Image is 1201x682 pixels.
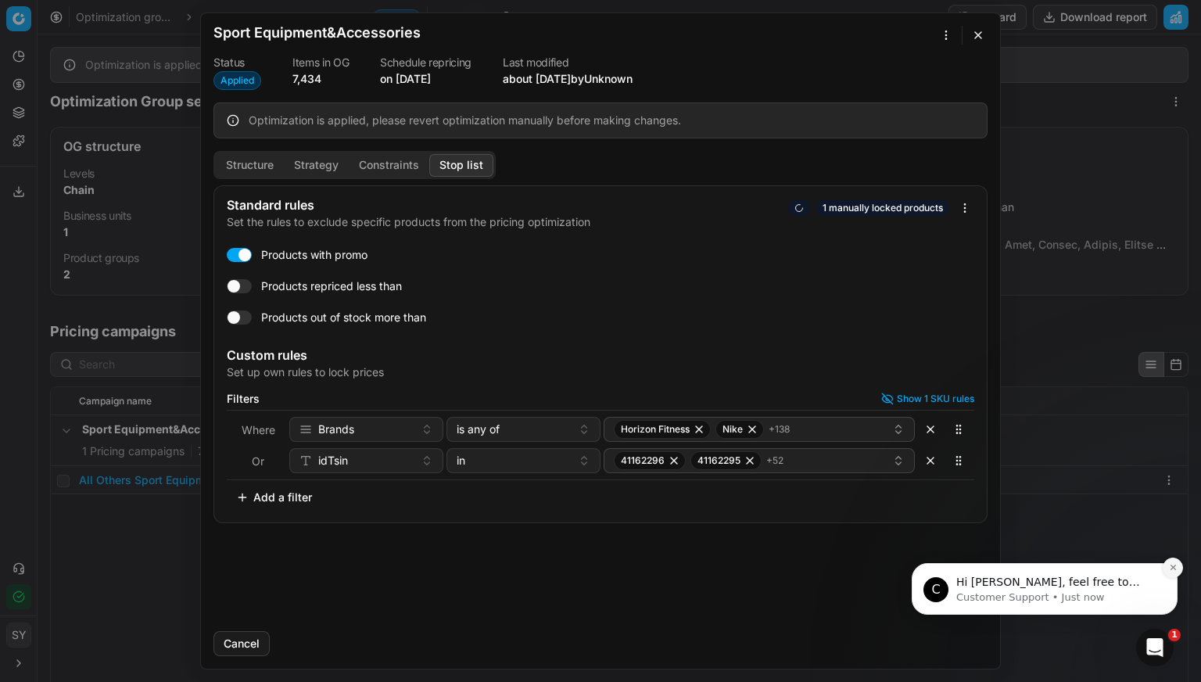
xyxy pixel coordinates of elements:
[227,349,974,361] div: Custom rules
[213,631,270,656] button: Cancel
[274,93,295,113] button: Dismiss notification
[35,113,60,138] div: Profile image for Customer Support
[766,454,783,467] span: + 52
[503,71,633,87] p: about [DATE] by Unknown
[888,465,1201,640] iframe: Intercom notifications message
[68,110,270,126] p: Hi [PERSON_NAME], feel free to reach out to Customer Support Team if you need any assistance.
[457,453,465,468] span: in
[261,278,402,294] label: Products repriced less than
[380,57,471,68] dt: Schedule repricing
[604,417,915,442] button: Horizon FitnessNike+138
[252,454,264,468] span: Or
[292,72,321,85] span: 7,434
[213,71,261,90] span: Applied
[816,200,949,216] span: 1 manually locked products
[318,453,348,468] span: idTsin
[227,393,260,404] label: Filters
[503,57,633,68] dt: Last modified
[261,310,426,325] label: Products out of stock more than
[621,423,690,436] span: Horizon Fitness
[249,113,974,128] div: Optimization is applied, please revert optimization manually before making changes.
[318,422,354,437] span: Brands
[242,423,275,436] span: Where
[23,99,289,150] div: message notification from Customer Support, Just now. Hi Sue-Fung, feel free to reach out to Cust...
[429,154,493,177] button: Stop list
[769,423,790,436] span: + 138
[227,214,785,230] div: Set the rules to exclude specific products from the pricing optimization
[881,393,974,405] button: Show 1 SKU rules
[227,485,321,510] button: Add a filter
[216,154,284,177] button: Structure
[213,26,421,40] h2: Sport Equipment&Accessories
[292,57,349,68] dt: Items in OG
[722,423,743,436] span: Nike
[227,364,974,380] div: Set up own rules to lock prices
[380,72,431,85] span: on [DATE]
[284,154,349,177] button: Strategy
[213,57,261,68] dt: Status
[227,199,785,211] div: Standard rules
[457,422,500,437] span: is any of
[604,448,915,473] button: 4116229641162295+52
[697,454,740,467] span: 41162295
[68,126,270,140] p: Message from Customer Support, sent Just now
[621,454,665,467] span: 41162296
[1136,629,1174,666] iframe: Intercom live chat
[349,154,429,177] button: Constraints
[261,247,367,263] label: Products with promo
[1168,629,1181,641] span: 1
